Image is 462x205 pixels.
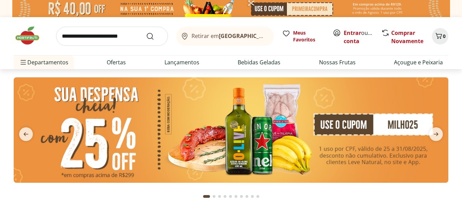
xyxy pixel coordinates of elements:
[239,188,244,205] button: Go to page 7 from fs-carousel
[107,58,126,66] a: Ofertas
[222,188,228,205] button: Go to page 4 from fs-carousel
[432,28,448,44] button: Carrinho
[14,127,38,141] button: previous
[56,27,168,46] input: search
[176,27,274,46] button: Retirar em[GEOGRAPHIC_DATA]/[GEOGRAPHIC_DATA]
[19,54,27,71] button: Menu
[19,54,68,71] span: Departamentos
[344,29,374,45] span: ou
[244,188,250,205] button: Go to page 8 from fs-carousel
[14,77,448,183] img: cupom
[319,58,356,66] a: Nossas Frutas
[217,188,222,205] button: Go to page 3 from fs-carousel
[443,33,446,39] span: 0
[238,58,280,66] a: Bebidas Geladas
[228,188,233,205] button: Go to page 5 from fs-carousel
[282,29,325,43] a: Meus Favoritos
[394,58,443,66] a: Açougue e Peixaria
[211,188,217,205] button: Go to page 2 from fs-carousel
[233,188,239,205] button: Go to page 6 from fs-carousel
[424,127,448,141] button: next
[391,29,423,45] a: Comprar Novamente
[164,58,199,66] a: Lançamentos
[344,29,361,37] a: Entrar
[255,188,261,205] button: Go to page 10 from fs-carousel
[219,32,334,40] b: [GEOGRAPHIC_DATA]/[GEOGRAPHIC_DATA]
[202,188,211,205] button: Current page from fs-carousel
[293,29,325,43] span: Meus Favoritos
[192,33,267,39] span: Retirar em
[146,32,162,40] button: Submit Search
[14,25,48,46] img: Hortifruti
[250,188,255,205] button: Go to page 9 from fs-carousel
[344,29,381,45] a: Criar conta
